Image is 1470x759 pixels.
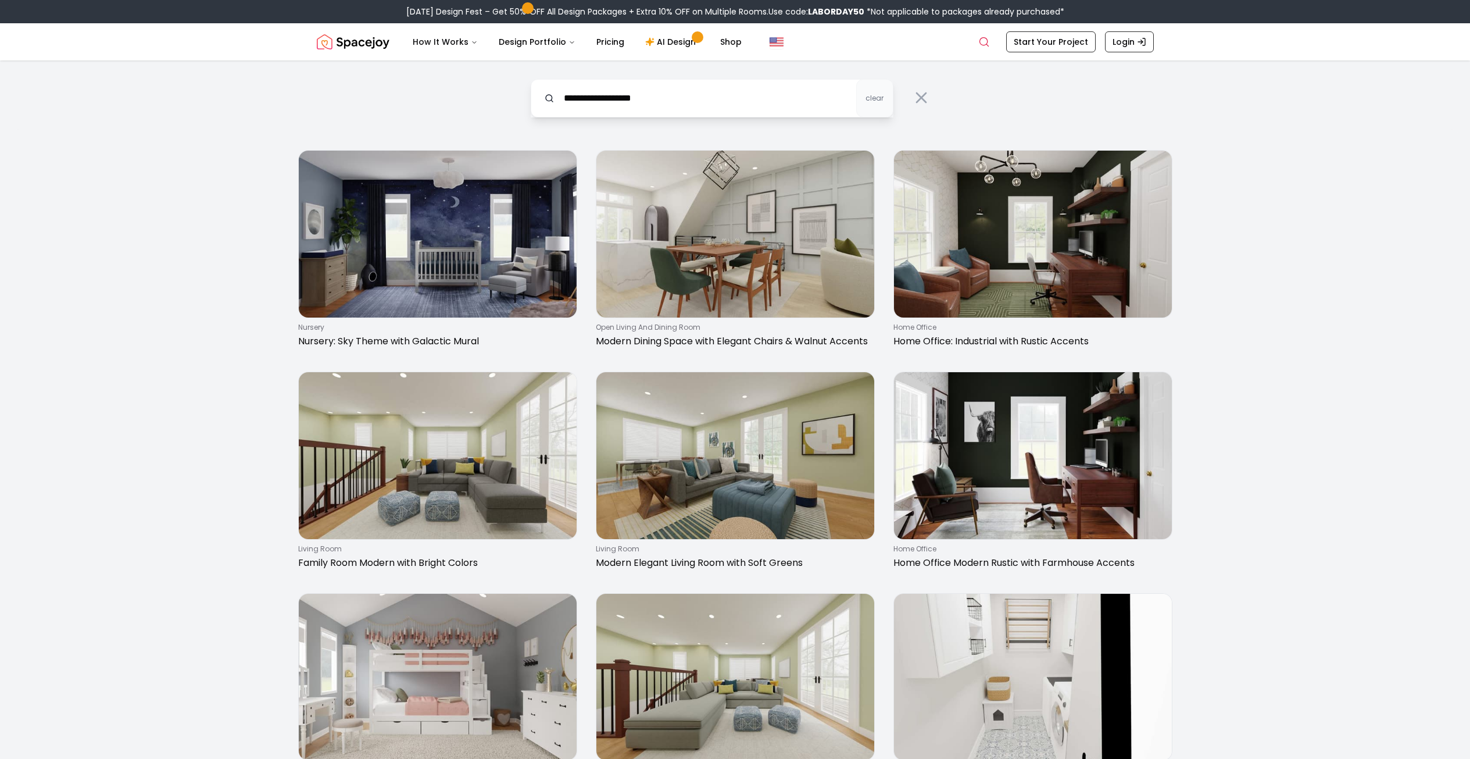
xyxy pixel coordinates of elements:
img: Family Room Modern with Bright Colors [299,372,577,539]
a: Nursery: Sky Theme with Galactic MuralnurseryNursery: Sky Theme with Galactic Mural [298,150,577,353]
img: Home Office: Industrial with Rustic Accents [894,151,1172,318]
div: [DATE] Design Fest – Get 50% OFF All Design Packages + Extra 10% OFF on Multiple Rooms. [406,6,1064,17]
button: How It Works [403,30,487,54]
img: Nursery: Sky Theme with Galactic Mural [299,151,577,318]
b: LABORDAY50 [808,6,864,17]
p: Nursery: Sky Theme with Galactic Mural [298,334,573,348]
a: Family Room Modern with Bright Colorsliving roomFamily Room Modern with Bright Colors [298,372,577,575]
p: home office [893,544,1168,554]
p: home office [893,323,1168,332]
p: living room [596,544,870,554]
a: Login [1105,31,1154,52]
p: Family Room Modern with Bright Colors [298,556,573,570]
a: Home Office: Industrial with Rustic Accentshome officeHome Office: Industrial with Rustic Accents [893,150,1172,353]
a: Spacejoy [317,30,389,54]
a: Start Your Project [1006,31,1096,52]
a: Pricing [587,30,634,54]
p: living room [298,544,573,554]
a: Shop [711,30,751,54]
p: nursery [298,323,573,332]
span: Use code: [768,6,864,17]
a: Home Office Modern Rustic with Farmhouse Accentshome officeHome Office Modern Rustic with Farmhou... [893,372,1172,575]
p: Modern Dining Space with Elegant Chairs & Walnut Accents [596,334,870,348]
img: United States [770,35,784,49]
img: Modern Elegant Living Room with Soft Greens [596,372,874,539]
p: open living and dining room [596,323,870,332]
a: Modern Dining Space with Elegant Chairs & Walnut Accentsopen living and dining roomModern Dining ... [596,150,875,353]
p: Modern Elegant Living Room with Soft Greens [596,556,870,570]
button: clear [856,79,893,117]
img: Modern Dining Space with Elegant Chairs & Walnut Accents [596,151,874,318]
p: Home Office: Industrial with Rustic Accents [893,334,1168,348]
nav: Global [317,23,1154,60]
img: Home Office Modern Rustic with Farmhouse Accents [894,372,1172,539]
span: *Not applicable to packages already purchased* [864,6,1064,17]
nav: Main [403,30,751,54]
a: AI Design [636,30,709,54]
a: Modern Elegant Living Room with Soft Greensliving roomModern Elegant Living Room with Soft Greens [596,372,875,575]
p: Home Office Modern Rustic with Farmhouse Accents [893,556,1168,570]
img: Spacejoy Logo [317,30,389,54]
span: clear [865,94,884,103]
button: Design Portfolio [489,30,585,54]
